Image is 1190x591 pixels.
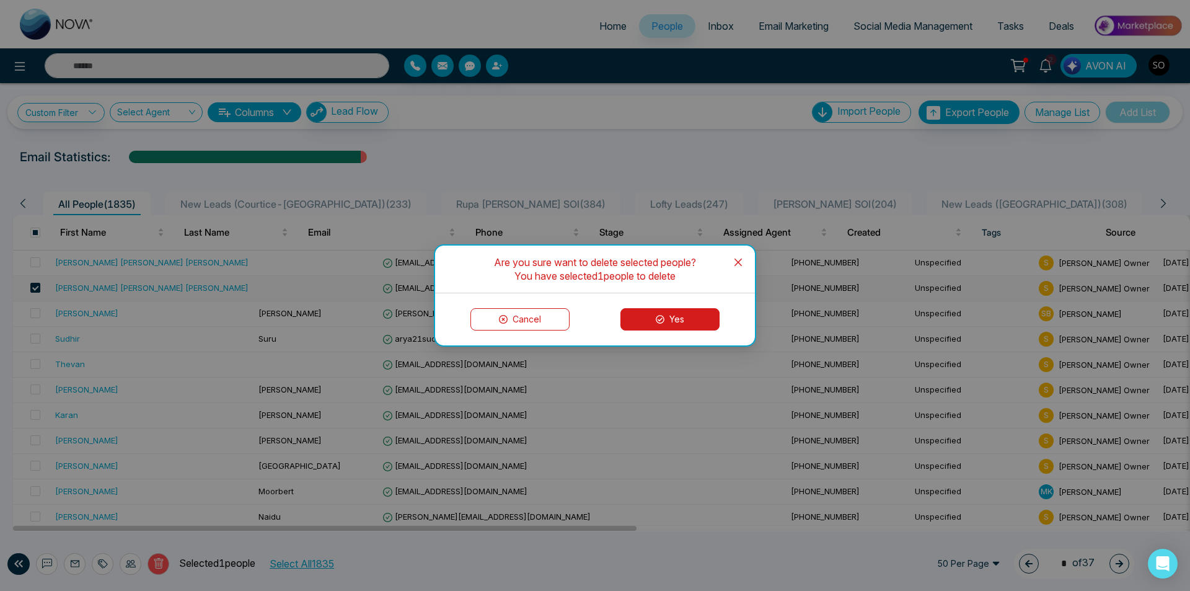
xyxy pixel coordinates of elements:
[733,257,743,267] span: close
[721,246,755,279] button: Close
[470,308,570,331] button: Cancel
[460,256,730,283] div: Are you sure want to delete selected people? You have selected 1 people to delete
[1148,549,1178,579] div: Open Intercom Messenger
[620,308,720,331] button: Yes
